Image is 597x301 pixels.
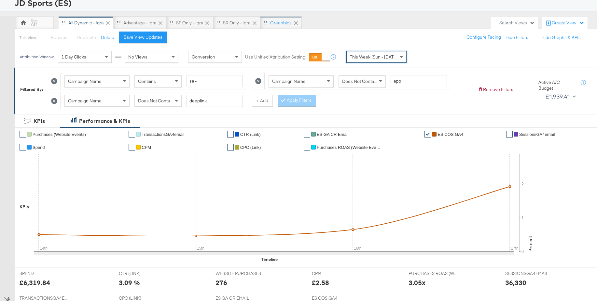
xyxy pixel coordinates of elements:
div: 276 [215,278,227,287]
div: £2.58 [312,278,329,287]
span: Does Not Contain [138,98,174,104]
a: ✔ [506,131,513,137]
span: This Week (Sun - [DATE]) [350,54,399,60]
div: Drag to reorder tab [216,21,220,24]
button: Delete [101,34,114,41]
button: + Add [252,95,273,107]
a: ✔ [129,131,135,137]
div: Search Views [499,20,535,26]
div: SP only - Iqra [176,20,203,26]
div: KPIs [20,204,29,210]
a: ✔ [20,144,26,150]
span: Spend [33,145,45,150]
span: Contains [138,78,156,84]
div: Greenbids [270,20,292,26]
div: This View: [20,35,37,40]
span: CPM [312,270,361,277]
div: All Dynamic - Iqra [68,20,104,26]
span: Purchases ROAS (Website Events) [317,145,382,150]
span: CPM [142,145,151,150]
a: ✔ [20,131,26,137]
span: CTR (Link) [240,132,261,137]
div: Advantage - Iqra [123,20,156,26]
label: Use Unified Attribution Setting: [245,54,306,60]
span: Duplicate [77,34,96,40]
span: No Views [128,54,147,60]
div: Filtered By: [20,86,43,93]
button: Hide Filters [506,34,528,41]
div: £1,939.41 [546,92,570,101]
div: Drag to reorder tab [170,21,173,24]
span: SessionsGA4email [519,132,555,137]
span: ES GA CR email [317,132,349,137]
input: Enter a search term [391,75,447,87]
div: Performance & KPIs [79,117,130,125]
span: SPEND [20,270,68,277]
a: ✔ [304,131,310,137]
div: Create View [552,20,584,26]
div: £6,319.84 [20,278,50,287]
div: Drag to reorder tab [264,21,267,24]
a: ✔ [129,144,135,150]
div: Active A/C Budget [538,79,574,91]
div: KPIs [34,117,45,125]
div: Attribution Window: [20,55,55,59]
div: 3.05x [409,278,425,287]
span: ES COS GA4 [437,132,463,137]
span: Purchases (Website Events) [33,132,86,137]
button: Save View Updates [119,32,167,43]
input: Enter a search term [187,75,243,87]
span: WEBSITE PURCHASES [215,270,264,277]
span: TransactionsGA4email [142,132,184,137]
div: SR only - Iqra [223,20,250,26]
span: CTR (LINK) [119,270,168,277]
button: £1,939.41 [543,91,577,102]
button: Hide Graphs & KPIs [541,34,581,41]
span: Campaign Name [272,78,306,84]
span: PURCHASES ROAS (WEBSITE EVENTS) [409,270,457,277]
div: 3.09 % [119,278,140,287]
a: ✔ [227,131,234,137]
input: Enter a search term [187,95,243,107]
div: Drag to reorder tab [117,21,120,24]
a: ✔ [304,144,310,150]
span: Conversion [192,54,215,60]
span: CPC (Link) [240,145,261,150]
span: Campaign Name [68,78,102,84]
div: Timeline [261,256,278,263]
a: ✔ [227,144,234,150]
a: ✔ [424,131,431,137]
div: Drag to reorder tab [62,21,65,24]
button: Remove Filters [478,86,513,93]
div: Save View Updates [124,34,162,40]
button: Configure Pacing [462,32,506,43]
div: 36,330 [505,278,526,287]
text: Percent [528,236,534,252]
span: 1 Day Clicks [62,54,86,60]
span: Campaign Name [68,98,102,104]
span: Rename [51,34,68,40]
span: Does Not Contain [342,78,378,84]
div: AM [31,21,37,27]
span: SESSIONSGA4EMAIL [505,270,554,277]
